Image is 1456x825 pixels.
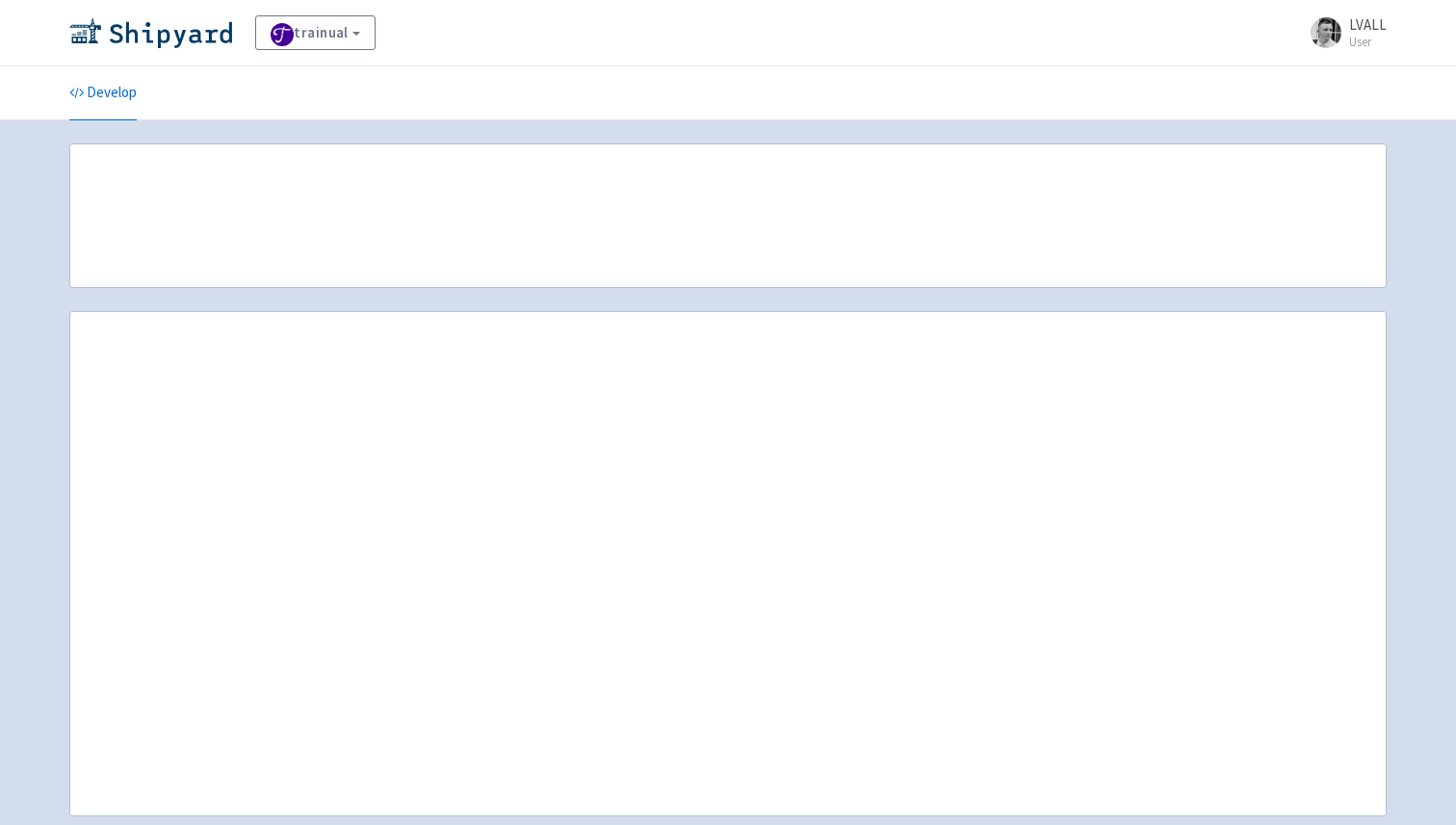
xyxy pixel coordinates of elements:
[255,15,376,50] a: trainual
[1299,17,1387,48] a: LVALL User
[69,66,137,120] a: Develop
[69,17,232,48] img: Shipyard logo
[1349,36,1387,48] small: User
[1349,15,1387,34] span: LVALL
